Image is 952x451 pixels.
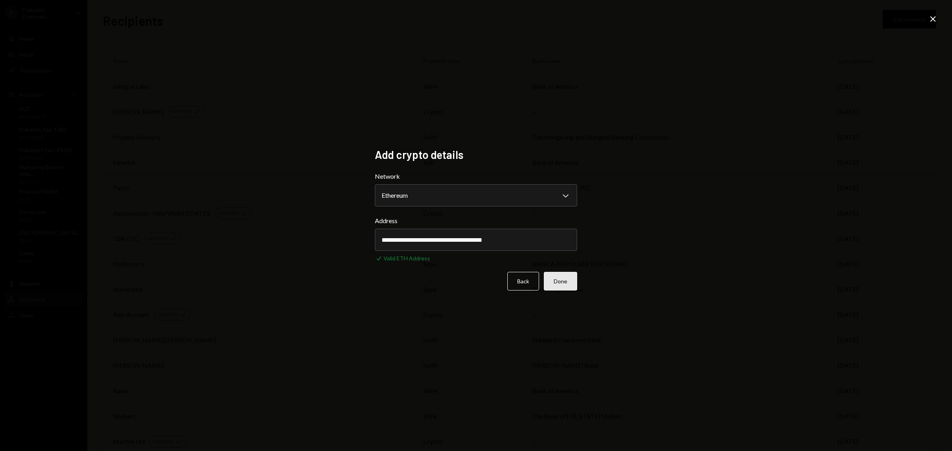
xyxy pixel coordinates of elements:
h2: Add crypto details [375,147,577,162]
button: Back [507,272,539,290]
button: Network [375,184,577,206]
label: Address [375,216,577,226]
button: Done [544,272,577,290]
label: Network [375,172,577,181]
div: Valid ETH Address [384,254,430,262]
